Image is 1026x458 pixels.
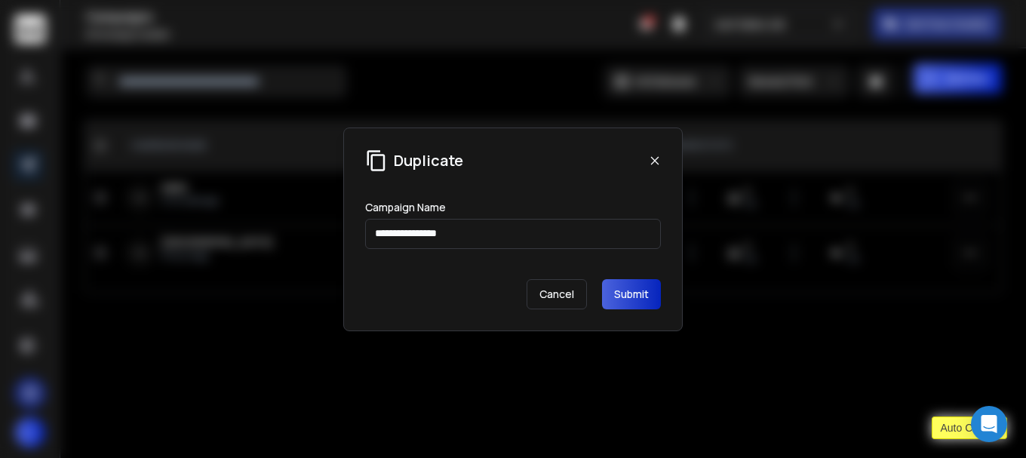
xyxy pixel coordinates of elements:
div: Open Intercom Messenger [971,406,1007,442]
p: Cancel [527,279,587,309]
div: Auto Copied [932,417,1007,439]
label: Campaign Name [365,202,446,213]
button: Submit [602,279,661,309]
h1: Duplicate [394,150,463,171]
